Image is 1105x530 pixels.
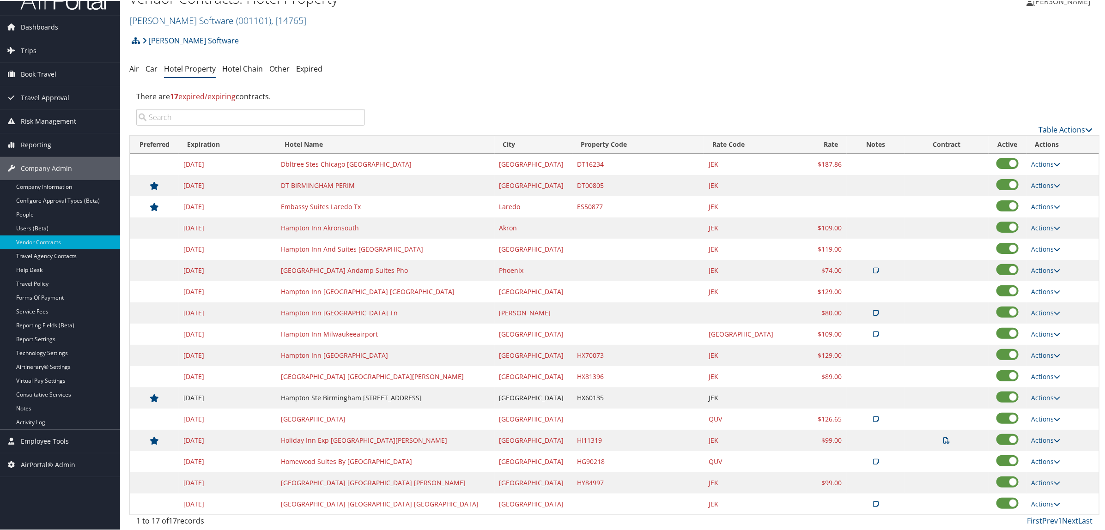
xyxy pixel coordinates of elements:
[21,15,58,38] span: Dashboards
[1027,135,1099,153] th: Actions
[495,238,573,259] td: [GEOGRAPHIC_DATA]
[1027,515,1042,525] a: First
[1032,414,1061,422] a: Actions
[495,493,573,514] td: [GEOGRAPHIC_DATA]
[179,217,276,238] td: [DATE]
[276,280,494,301] td: Hampton Inn [GEOGRAPHIC_DATA] [GEOGRAPHIC_DATA]
[179,135,276,153] th: Expiration: activate to sort column ascending
[179,323,276,344] td: [DATE]
[179,280,276,301] td: [DATE]
[179,471,276,493] td: [DATE]
[1032,159,1061,168] a: Actions
[179,408,276,429] td: [DATE]
[164,63,216,73] a: Hotel Property
[179,386,276,408] td: [DATE]
[704,174,799,195] td: JEK
[276,259,494,280] td: [GEOGRAPHIC_DATA] Andamp Suites Pho
[271,13,306,26] span: , [ 14765 ]
[276,238,494,259] td: Hampton Inn And Suites [GEOGRAPHIC_DATA]
[1078,515,1093,525] a: Last
[1032,307,1061,316] a: Actions
[1032,244,1061,253] a: Actions
[1032,477,1061,486] a: Actions
[276,429,494,450] td: Holiday Inn Exp [GEOGRAPHIC_DATA][PERSON_NAME]
[170,90,236,101] span: expired/expiring
[704,280,799,301] td: JEK
[129,83,1099,108] div: There are contracts.
[179,301,276,323] td: [DATE]
[169,515,177,525] span: 17
[276,493,494,514] td: [GEOGRAPHIC_DATA] [GEOGRAPHIC_DATA] [GEOGRAPHIC_DATA]
[276,344,494,365] td: Hampton Inn [GEOGRAPHIC_DATA]
[276,174,494,195] td: DT BIRMINGHAM PERIM
[704,238,799,259] td: JEK
[495,217,573,238] td: Akron
[799,323,847,344] td: $109.00
[276,450,494,471] td: Homewood Suites By [GEOGRAPHIC_DATA]
[1032,371,1061,380] a: Actions
[495,471,573,493] td: [GEOGRAPHIC_DATA]
[1032,201,1061,210] a: Actions
[179,195,276,217] td: [DATE]
[136,514,365,530] div: 1 to 17 of records
[1032,180,1061,189] a: Actions
[130,135,179,153] th: Preferred: activate to sort column ascending
[1032,223,1061,231] a: Actions
[1038,124,1093,134] a: Table Actions
[21,132,51,156] span: Reporting
[704,153,799,174] td: JEK
[799,471,847,493] td: $99.00
[495,450,573,471] td: [GEOGRAPHIC_DATA]
[179,365,276,386] td: [DATE]
[1032,499,1061,507] a: Actions
[704,259,799,280] td: JEK
[276,471,494,493] td: [GEOGRAPHIC_DATA] [GEOGRAPHIC_DATA] [PERSON_NAME]
[989,135,1027,153] th: Active: activate to sort column ascending
[905,135,988,153] th: Contract: activate to sort column ascending
[269,63,290,73] a: Other
[129,63,139,73] a: Air
[799,280,847,301] td: $129.00
[21,38,36,61] span: Trips
[572,153,704,174] td: DT16234
[236,13,271,26] span: ( 001101 )
[495,153,573,174] td: [GEOGRAPHIC_DATA]
[495,386,573,408] td: [GEOGRAPHIC_DATA]
[21,85,69,108] span: Travel Approval
[21,452,75,476] span: AirPortal® Admin
[572,195,704,217] td: ES50877
[495,195,573,217] td: Laredo
[572,365,704,386] td: HX81396
[179,174,276,195] td: [DATE]
[495,135,573,153] th: City: activate to sort column ascending
[704,217,799,238] td: JEK
[799,217,847,238] td: $109.00
[276,153,494,174] td: Dbltree Stes Chicago [GEOGRAPHIC_DATA]
[704,135,799,153] th: Rate Code: activate to sort column ascending
[1032,265,1061,274] a: Actions
[276,323,494,344] td: Hampton Inn Milwaukeeairport
[276,408,494,429] td: [GEOGRAPHIC_DATA]
[1058,515,1062,525] a: 1
[276,365,494,386] td: [GEOGRAPHIC_DATA] [GEOGRAPHIC_DATA][PERSON_NAME]
[799,153,847,174] td: $187.86
[495,301,573,323] td: [PERSON_NAME]
[704,195,799,217] td: JEK
[799,238,847,259] td: $119.00
[179,344,276,365] td: [DATE]
[799,135,847,153] th: Rate: activate to sort column ascending
[179,238,276,259] td: [DATE]
[572,135,704,153] th: Property Code: activate to sort column ascending
[799,429,847,450] td: $99.00
[170,90,178,101] strong: 17
[296,63,322,73] a: Expired
[799,301,847,323] td: $80.00
[276,386,494,408] td: Hampton Ste Birmingham [STREET_ADDRESS]
[799,365,847,386] td: $89.00
[1042,515,1058,525] a: Prev
[21,62,56,85] span: Book Travel
[142,30,239,49] a: [PERSON_NAME] Software
[1032,286,1061,295] a: Actions
[704,344,799,365] td: JEK
[179,153,276,174] td: [DATE]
